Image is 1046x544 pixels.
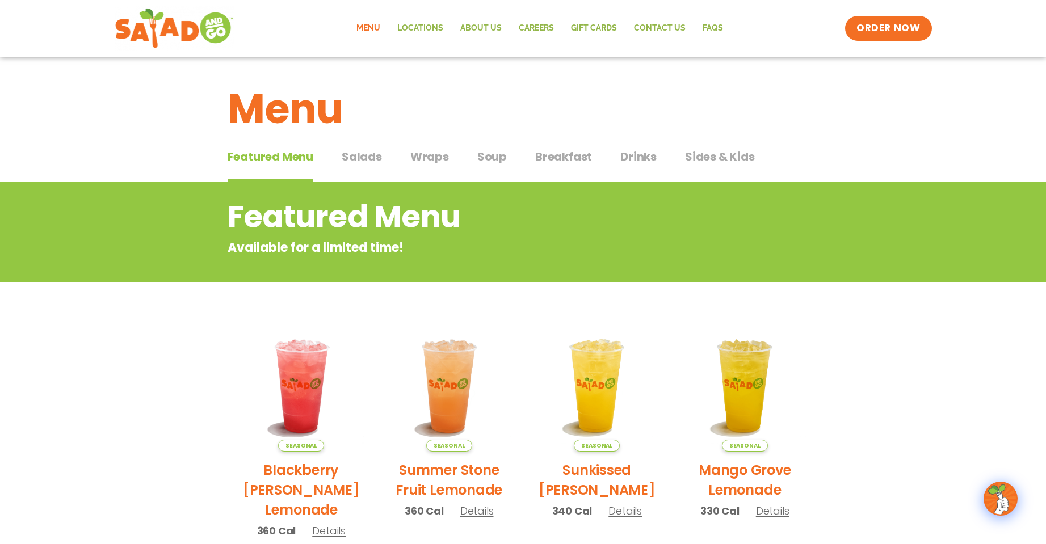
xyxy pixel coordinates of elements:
[535,148,592,165] span: Breakfast
[477,148,507,165] span: Soup
[679,321,810,452] img: Product photo for Mango Grove Lemonade
[985,483,1016,515] img: wpChatIcon
[845,16,931,41] a: ORDER NOW
[625,15,694,41] a: Contact Us
[228,144,819,183] div: Tabbed content
[856,22,920,35] span: ORDER NOW
[410,148,449,165] span: Wraps
[574,440,620,452] span: Seasonal
[257,523,296,538] span: 360 Cal
[460,504,494,518] span: Details
[228,194,728,240] h2: Featured Menu
[510,15,562,41] a: Careers
[384,321,515,452] img: Product photo for Summer Stone Fruit Lemonade
[532,321,663,452] img: Product photo for Sunkissed Yuzu Lemonade
[700,503,740,518] span: 330 Cal
[342,148,382,165] span: Salads
[552,503,593,518] span: 340 Cal
[236,460,367,520] h2: Blackberry [PERSON_NAME] Lemonade
[562,15,625,41] a: GIFT CARDS
[115,6,234,51] img: new-SAG-logo-768×292
[608,504,642,518] span: Details
[278,440,324,452] span: Seasonal
[348,15,389,41] a: Menu
[620,148,657,165] span: Drinks
[384,460,515,500] h2: Summer Stone Fruit Lemonade
[236,321,367,452] img: Product photo for Blackberry Bramble Lemonade
[756,504,789,518] span: Details
[426,440,472,452] span: Seasonal
[228,238,728,257] p: Available for a limited time!
[532,460,663,500] h2: Sunkissed [PERSON_NAME]
[348,15,732,41] nav: Menu
[228,148,313,165] span: Featured Menu
[405,503,444,518] span: 360 Cal
[389,15,452,41] a: Locations
[228,78,819,140] h1: Menu
[694,15,732,41] a: FAQs
[685,148,755,165] span: Sides & Kids
[722,440,768,452] span: Seasonal
[452,15,510,41] a: About Us
[679,460,810,500] h2: Mango Grove Lemonade
[312,524,346,538] span: Details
